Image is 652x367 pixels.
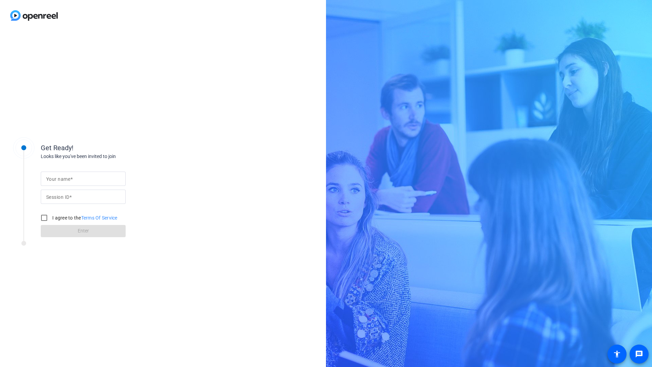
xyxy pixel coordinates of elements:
[51,214,117,221] label: I agree to the
[46,176,70,182] mat-label: Your name
[635,350,643,358] mat-icon: message
[41,143,177,153] div: Get Ready!
[46,194,69,200] mat-label: Session ID
[81,215,117,221] a: Terms Of Service
[41,153,177,160] div: Looks like you've been invited to join
[613,350,621,358] mat-icon: accessibility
